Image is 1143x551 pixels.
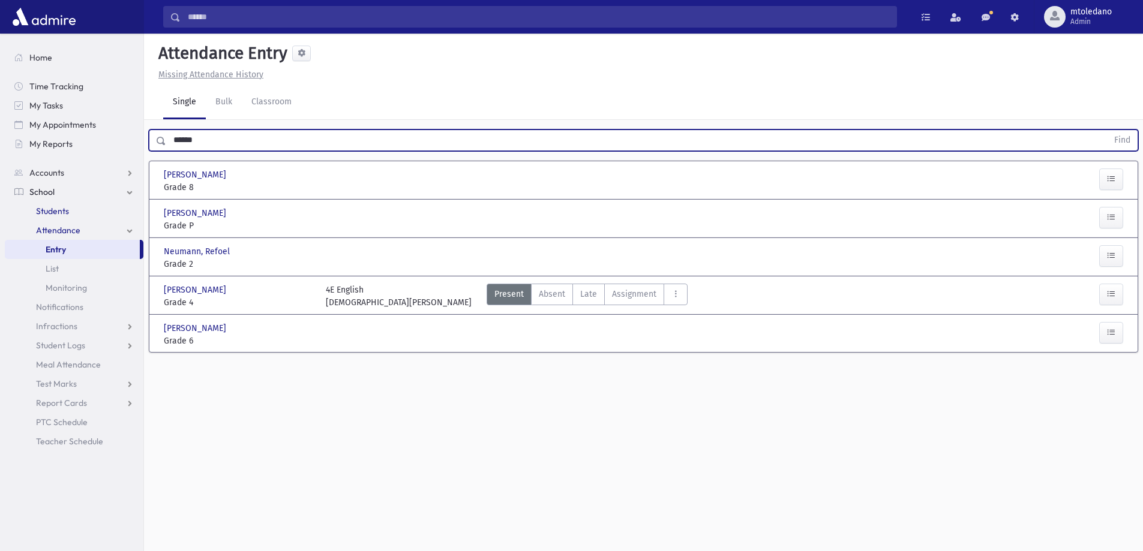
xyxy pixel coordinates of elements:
[5,77,143,96] a: Time Tracking
[5,317,143,336] a: Infractions
[36,340,85,351] span: Student Logs
[5,336,143,355] a: Student Logs
[539,288,565,300] span: Absent
[36,302,83,312] span: Notifications
[326,284,472,309] div: 4E English [DEMOGRAPHIC_DATA][PERSON_NAME]
[29,81,83,92] span: Time Tracking
[164,335,314,347] span: Grade 6
[5,115,143,134] a: My Appointments
[164,219,314,232] span: Grade P
[164,181,314,194] span: Grade 8
[164,322,229,335] span: [PERSON_NAME]
[164,245,232,258] span: Neumann, Refoel
[5,221,143,240] a: Attendance
[29,167,64,178] span: Accounts
[1107,130,1138,150] button: Find
[5,96,143,115] a: My Tasks
[5,278,143,297] a: Monitoring
[158,70,263,80] u: Missing Attendance History
[5,297,143,317] a: Notifications
[5,374,143,393] a: Test Marks
[5,182,143,201] a: School
[5,163,143,182] a: Accounts
[5,413,143,432] a: PTC Schedule
[10,5,79,29] img: AdmirePro
[1070,17,1112,26] span: Admin
[164,296,314,309] span: Grade 4
[29,119,96,130] span: My Appointments
[163,86,206,119] a: Single
[36,417,88,427] span: PTC Schedule
[46,263,59,274] span: List
[206,86,242,119] a: Bulk
[36,398,87,408] span: Report Cards
[487,284,688,309] div: AttTypes
[5,48,143,67] a: Home
[36,225,80,236] span: Attendance
[5,432,143,451] a: Teacher Schedule
[494,288,524,300] span: Present
[1070,7,1112,17] span: mtoledano
[29,100,63,111] span: My Tasks
[5,355,143,374] a: Meal Attendance
[5,134,143,153] a: My Reports
[164,284,229,296] span: [PERSON_NAME]
[46,244,66,255] span: Entry
[29,186,55,197] span: School
[36,436,103,447] span: Teacher Schedule
[612,288,656,300] span: Assignment
[5,259,143,278] a: List
[5,240,140,259] a: Entry
[29,138,73,149] span: My Reports
[242,86,301,119] a: Classroom
[164,207,229,219] span: [PERSON_NAME]
[36,206,69,216] span: Students
[36,321,77,332] span: Infractions
[5,201,143,221] a: Students
[46,282,87,293] span: Monitoring
[580,288,597,300] span: Late
[154,70,263,80] a: Missing Attendance History
[29,52,52,63] span: Home
[36,359,101,370] span: Meal Attendance
[164,258,314,270] span: Grade 2
[154,43,287,64] h5: Attendance Entry
[5,393,143,413] a: Report Cards
[181,6,896,28] input: Search
[36,378,77,389] span: Test Marks
[164,168,229,181] span: [PERSON_NAME]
